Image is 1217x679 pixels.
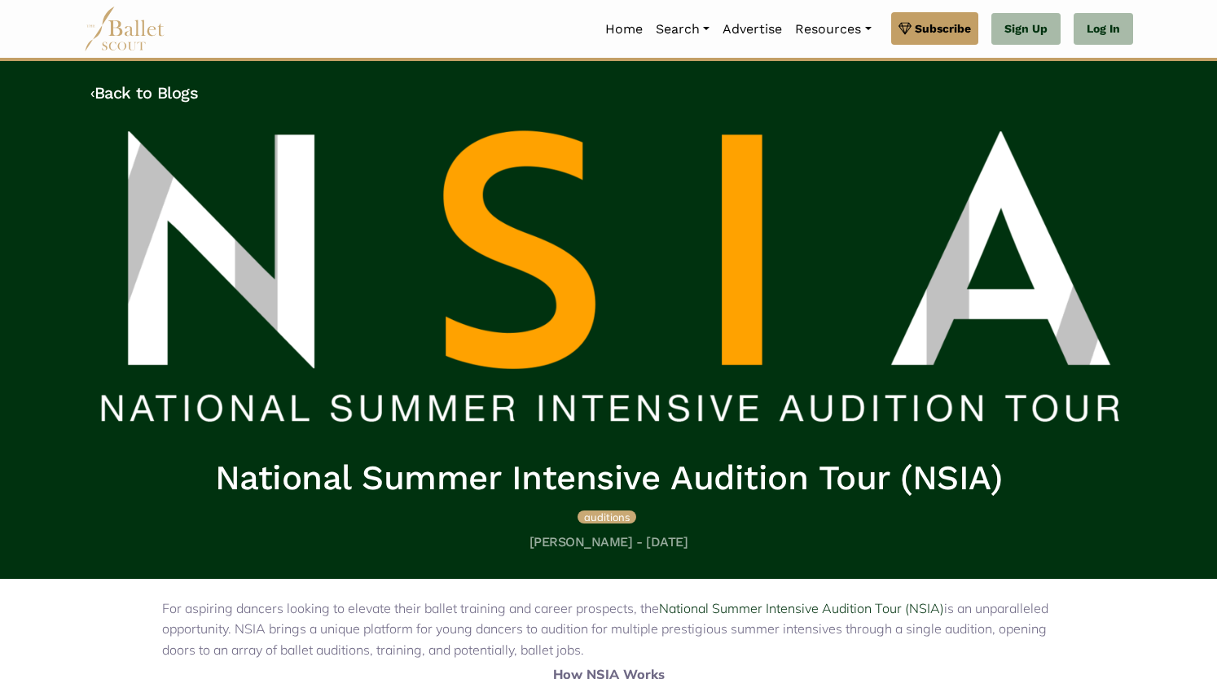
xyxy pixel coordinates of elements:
[584,510,630,523] span: auditions
[991,13,1061,46] a: Sign Up
[659,600,944,616] a: National Summer Intensive Audition Tour (NSIA)
[162,598,1055,661] p: For aspiring dancers looking to elevate their ballet training and career prospects, the is an unp...
[898,20,912,37] img: gem.svg
[90,123,1127,443] img: header_image.img
[599,12,649,46] a: Home
[90,82,94,103] code: ‹
[649,12,716,46] a: Search
[915,20,971,37] span: Subscribe
[578,508,636,524] a: auditions
[90,456,1127,501] h1: National Summer Intensive Audition Tour (NSIA)
[90,534,1127,551] h5: [PERSON_NAME] - [DATE]
[716,12,789,46] a: Advertise
[90,83,198,103] a: ‹Back to Blogs
[1074,13,1133,46] a: Log In
[891,12,978,45] a: Subscribe
[789,12,877,46] a: Resources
